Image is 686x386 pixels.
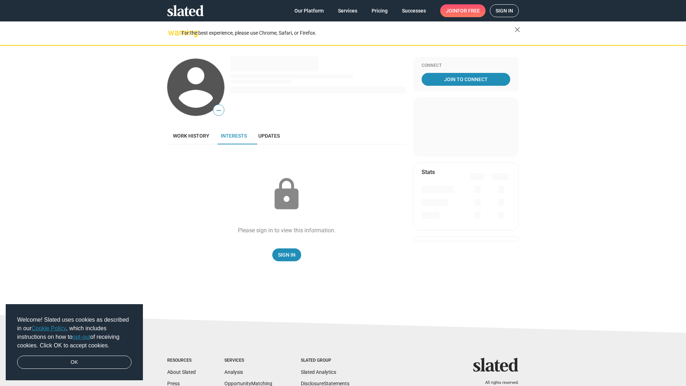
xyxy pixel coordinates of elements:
a: Services [332,4,363,17]
span: Services [338,4,357,17]
a: Work history [167,127,215,144]
a: Joinfor free [440,4,486,17]
div: For the best experience, please use Chrome, Safari, or Firefox. [182,28,514,38]
a: Sign in [490,4,519,17]
a: opt-out [73,334,90,340]
div: Slated Group [301,358,349,363]
div: Please sign in to view this information. [238,227,335,234]
mat-icon: lock [269,177,304,212]
a: Join To Connect [422,73,510,86]
span: for free [457,4,480,17]
span: — [213,106,224,115]
span: Work history [173,133,209,139]
span: Updates [258,133,280,139]
span: Pricing [372,4,388,17]
div: cookieconsent [6,304,143,381]
a: Analysis [224,369,243,375]
a: dismiss cookie message [17,356,131,369]
span: Interests [221,133,247,139]
div: Resources [167,358,196,363]
span: Welcome! Slated uses cookies as described in our , which includes instructions on how to of recei... [17,316,131,350]
span: Join To Connect [423,73,509,86]
a: Pricing [366,4,393,17]
div: Services [224,358,272,363]
span: Join [446,4,480,17]
a: Successes [396,4,432,17]
a: Interests [215,127,253,144]
mat-card-title: Stats [422,168,435,176]
mat-icon: close [513,25,522,34]
a: About Slated [167,369,196,375]
span: Sign in [496,5,513,17]
span: Successes [402,4,426,17]
a: Sign In [272,248,301,261]
a: Slated Analytics [301,369,336,375]
span: Sign In [278,248,295,261]
span: Our Platform [294,4,324,17]
a: Updates [253,127,285,144]
div: Connect [422,63,510,69]
a: Our Platform [289,4,329,17]
mat-icon: warning [168,28,177,37]
a: Cookie Policy [31,325,66,331]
